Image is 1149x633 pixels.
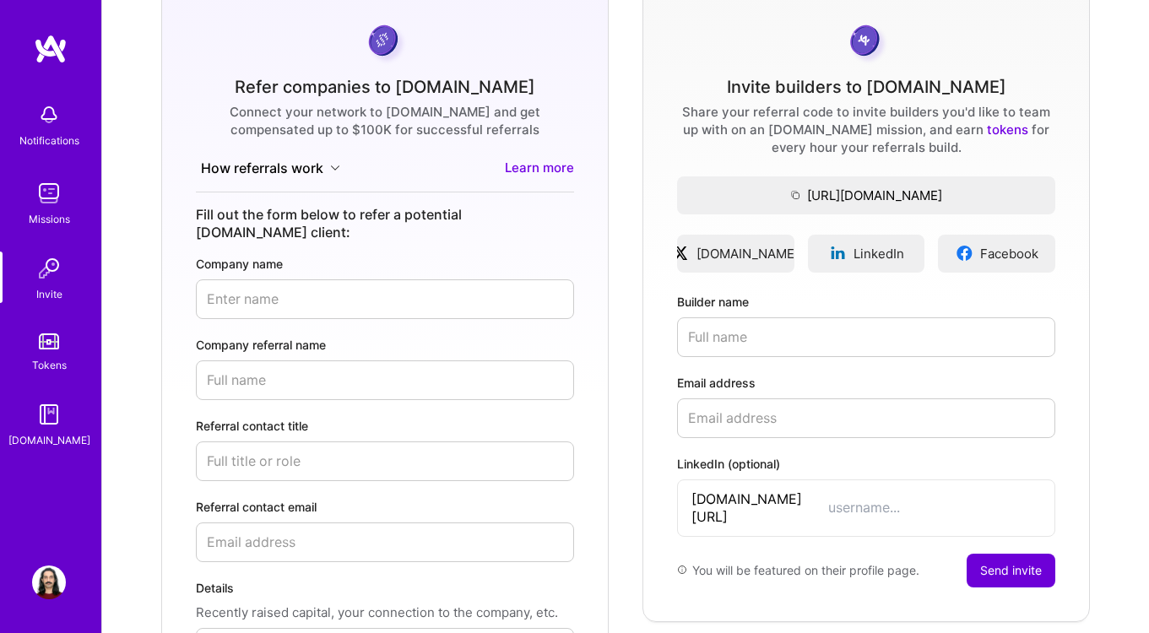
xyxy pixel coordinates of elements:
a: tokens [987,122,1028,138]
label: Company referral name [196,336,574,354]
div: Tokens [32,356,67,374]
input: Full title or role [196,441,574,481]
a: User Avatar [28,565,70,599]
label: Email address [677,374,1055,392]
img: linkedinLogo [829,245,847,262]
button: [URL][DOMAIN_NAME] [677,176,1055,214]
a: LinkedIn [808,235,925,273]
div: Invite builders to [DOMAIN_NAME] [727,78,1006,96]
div: Invite [36,285,62,303]
span: [DOMAIN_NAME] [696,245,799,262]
input: Email address [196,522,574,562]
img: grayCoin [844,20,889,65]
label: Company name [196,255,574,273]
img: teamwork [32,176,66,210]
div: Share your referral code to invite builders you'd like to team up with on an [DOMAIN_NAME] missio... [677,103,1055,156]
button: Send invite [967,554,1055,587]
a: Learn more [505,159,574,178]
span: [DOMAIN_NAME][URL] [691,490,828,526]
img: xLogo [672,245,690,262]
input: username... [828,499,1041,517]
div: Refer companies to [DOMAIN_NAME] [235,78,535,96]
input: Enter name [196,279,574,319]
img: User Avatar [32,565,66,599]
label: LinkedIn (optional) [677,455,1055,473]
input: Full name [196,360,574,400]
span: Facebook [980,245,1038,262]
div: [DOMAIN_NAME] [8,431,90,449]
span: [URL][DOMAIN_NAME] [677,187,1055,204]
input: Email address [677,398,1055,438]
div: Fill out the form below to refer a potential [DOMAIN_NAME] client: [196,206,574,241]
a: Facebook [938,235,1055,273]
img: logo [34,34,68,64]
img: purpleCoin [363,20,407,65]
div: You will be featured on their profile page. [677,554,919,587]
div: Missions [29,210,70,228]
div: Notifications [19,132,79,149]
img: tokens [39,333,59,349]
label: Referral contact title [196,417,574,435]
img: bell [32,98,66,132]
label: Referral contact email [196,498,574,516]
img: facebookLogo [956,245,973,262]
p: Recently raised capital, your connection to the company, etc. [196,603,574,621]
button: How referrals work [196,159,345,178]
span: LinkedIn [854,245,904,262]
img: Invite [32,252,66,285]
input: Full name [677,317,1055,357]
label: Details [196,579,574,597]
img: guide book [32,398,66,431]
div: Connect your network to [DOMAIN_NAME] and get compensated up to $100K for successful referrals [196,103,574,138]
a: [DOMAIN_NAME] [677,235,794,273]
label: Builder name [677,293,1055,311]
